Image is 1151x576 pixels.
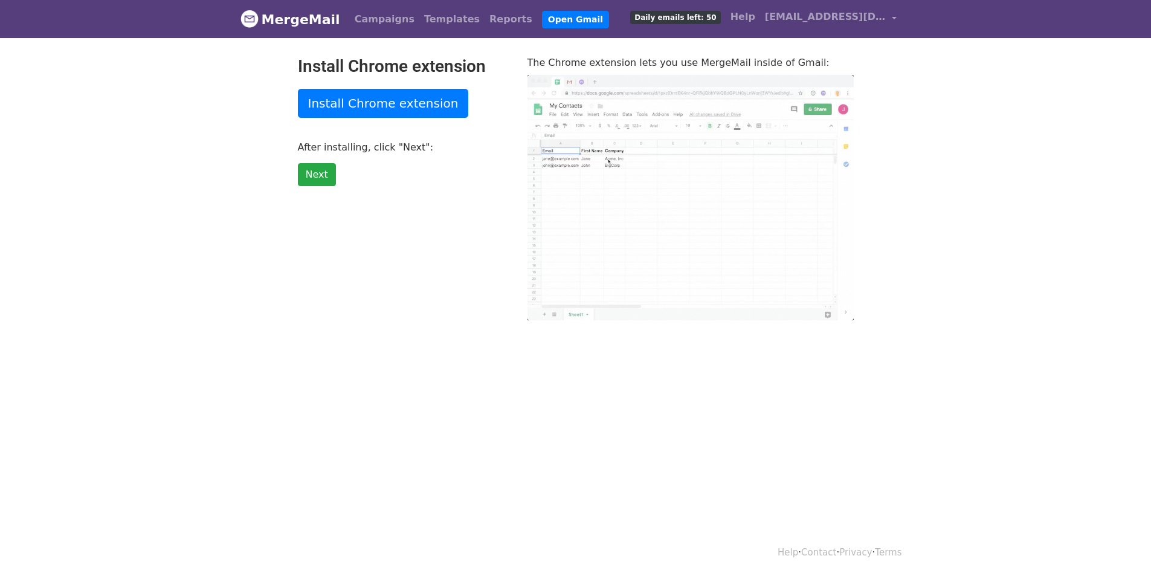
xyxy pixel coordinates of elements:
h2: Install Chrome extension [298,56,509,77]
p: The Chrome extension lets you use MergeMail inside of Gmail: [527,56,854,69]
a: Install Chrome extension [298,89,469,118]
a: Daily emails left: 50 [625,5,725,29]
img: MergeMail logo [240,10,259,28]
p: After installing, click "Next": [298,141,509,154]
a: Terms [875,547,901,558]
a: Campaigns [350,7,419,31]
a: [EMAIL_ADDRESS][DOMAIN_NAME] [760,5,901,33]
span: Daily emails left: 50 [630,11,720,24]
a: Privacy [839,547,872,558]
a: Open Gmail [542,11,609,28]
a: Templates [419,7,485,31]
a: Help [778,547,798,558]
a: Next [298,163,336,186]
a: Help [726,5,760,29]
span: [EMAIL_ADDRESS][DOMAIN_NAME] [765,10,886,24]
a: MergeMail [240,7,340,32]
a: Contact [801,547,836,558]
a: Reports [485,7,537,31]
